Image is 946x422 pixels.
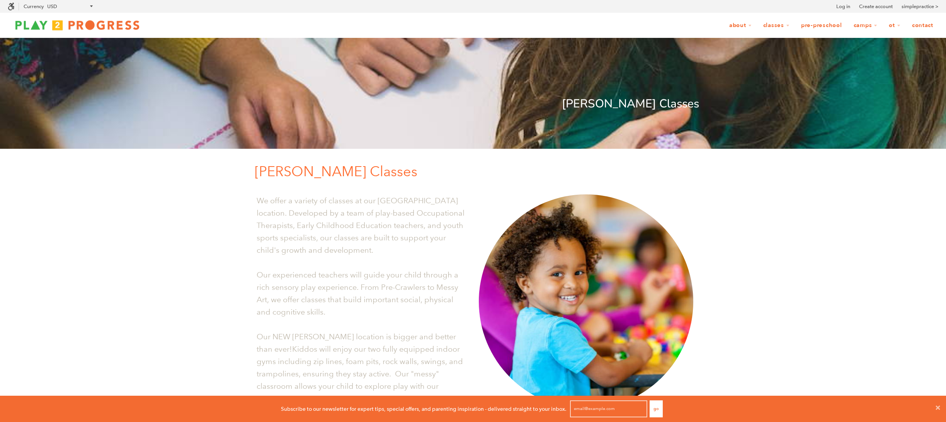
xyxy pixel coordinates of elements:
button: Go [650,400,663,417]
a: Pre-Preschool [796,18,847,33]
a: simplepractice > [902,3,938,10]
input: email@example.com [570,400,647,417]
a: Classes [758,18,795,33]
a: Log in [836,3,850,10]
p: Subscribe to our newsletter for expert tips, special offers, and parenting inspiration - delivere... [281,405,567,413]
p: We offer a variety of classes at our [GEOGRAPHIC_DATA] location. Developed by a team of play-base... [257,194,467,256]
a: Create account [859,3,893,10]
p: Our experienced teachers will guide your child through a rich sensory play experience. From Pre-C... [257,269,467,318]
p: [PERSON_NAME] Classes [255,160,699,183]
a: About [724,18,757,33]
label: Currency [24,3,44,9]
img: Play2Progress logo [8,17,147,33]
a: OT [884,18,905,33]
span: Kiddos will enjoy our two fully equipped indoor gyms including zip lines, foam pits, rock walls, ... [257,344,463,403]
p: Our NEW [PERSON_NAME] location is bigger and better than ever! [257,330,467,405]
a: Camps [849,18,883,33]
p: [PERSON_NAME] Classes [247,95,699,113]
a: Contact [907,18,938,33]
